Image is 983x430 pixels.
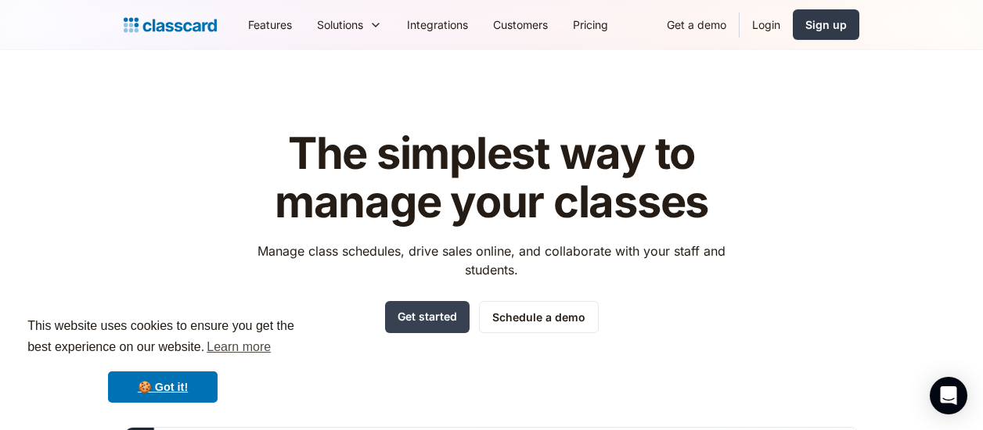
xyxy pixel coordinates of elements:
p: Manage class schedules, drive sales online, and collaborate with your staff and students. [243,242,740,279]
a: Features [236,7,304,42]
div: Sign up [805,16,847,33]
span: This website uses cookies to ensure you get the best experience on our website. [27,317,298,359]
h1: The simplest way to manage your classes [243,130,740,226]
a: Pricing [560,7,621,42]
div: cookieconsent [13,302,313,417]
a: dismiss cookie message [108,371,218,403]
div: Solutions [304,7,394,42]
a: Customers [481,7,560,42]
a: Get a demo [654,7,739,42]
div: Open Intercom Messenger [930,377,967,414]
a: Sign up [793,9,859,40]
a: Get started [385,301,470,333]
a: Login [740,7,793,42]
div: Solutions [317,16,363,33]
a: Integrations [394,7,481,42]
a: Schedule a demo [479,301,599,333]
a: home [124,14,217,36]
a: learn more about cookies [204,335,273,359]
